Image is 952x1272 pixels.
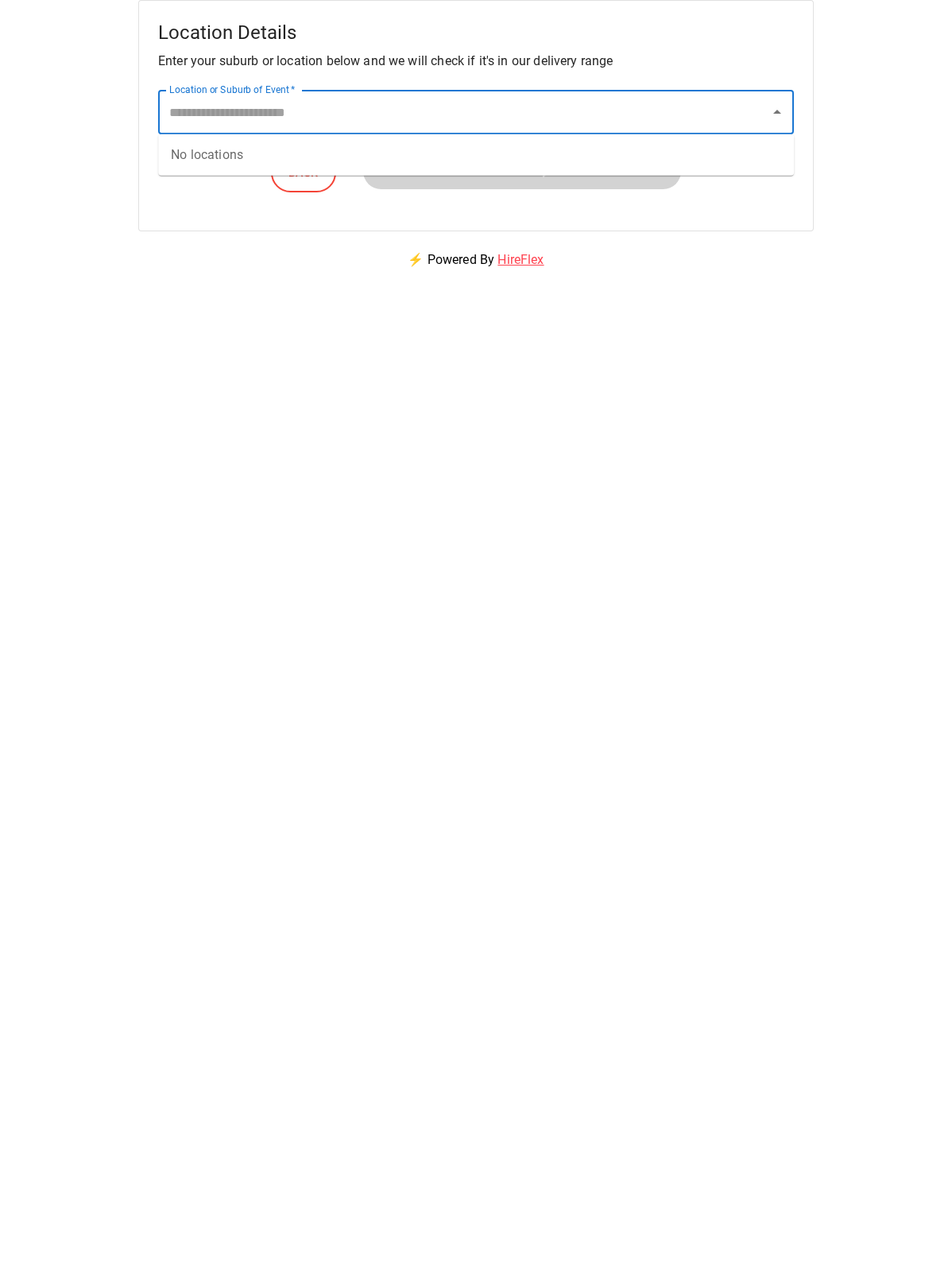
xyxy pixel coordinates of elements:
button: Close [766,101,788,123]
label: Location or Suburb of Event [169,83,296,96]
p: Enter your suburb or location below and we will check if it's in our delivery range [158,52,794,71]
div: No locations [158,134,794,176]
a: HireFlex [497,252,544,267]
p: ⚡ Powered By [389,231,563,289]
h5: Location Details [158,20,794,45]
